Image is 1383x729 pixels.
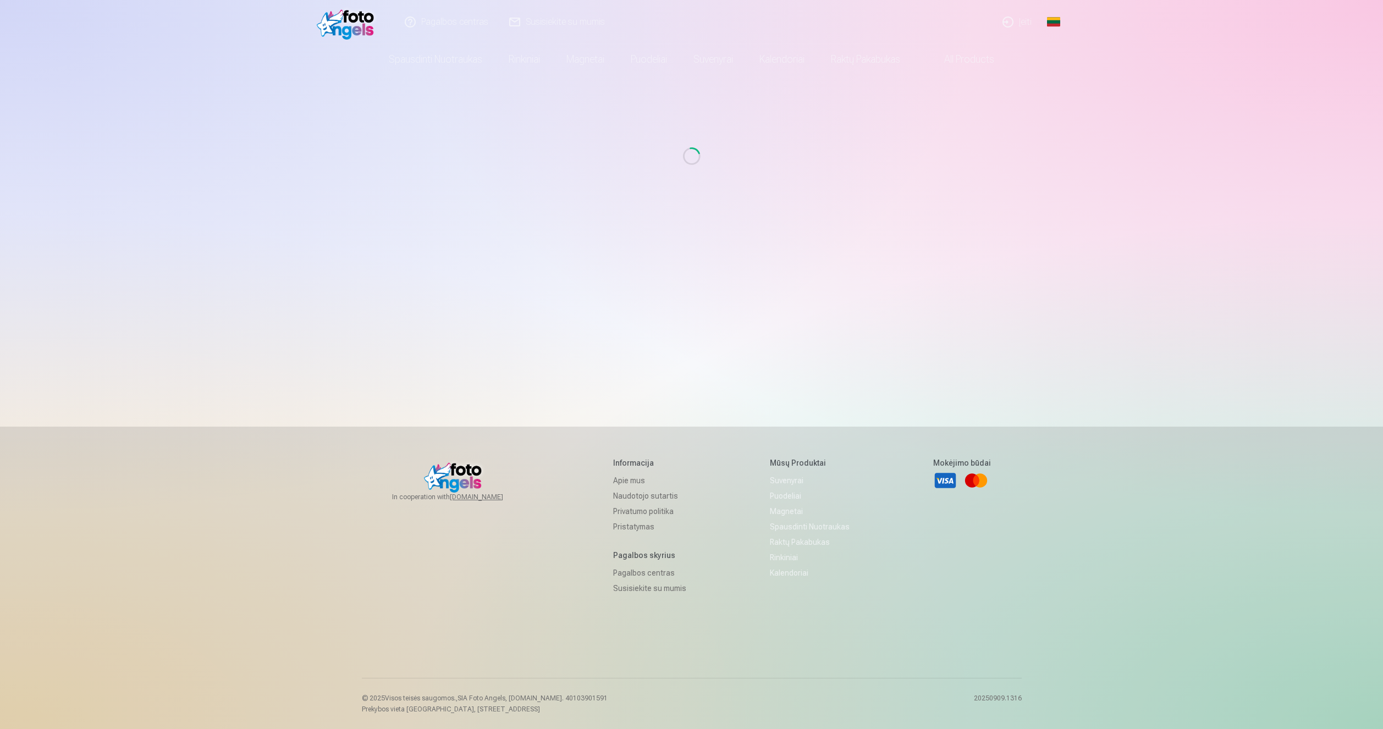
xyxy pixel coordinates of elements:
a: Rinkiniai [770,550,850,565]
a: Magnetai [770,504,850,519]
a: Kalendoriai [746,44,818,75]
img: /fa2 [317,4,380,40]
a: Rinkiniai [495,44,553,75]
a: Pristatymas [613,519,686,534]
p: 20250909.1316 [974,694,1022,714]
p: Prekybos vieta [GEOGRAPHIC_DATA], [STREET_ADDRESS] [362,705,608,714]
a: Susisiekite su mumis [613,581,686,596]
a: Raktų pakabukas [770,534,850,550]
a: [DOMAIN_NAME] [450,493,530,501]
a: Puodeliai [618,44,680,75]
a: All products [913,44,1007,75]
a: Naudotojo sutartis [613,488,686,504]
span: SIA Foto Angels, [DOMAIN_NAME]. 40103901591 [458,694,608,702]
a: Raktų pakabukas [818,44,913,75]
a: Mastercard [964,468,988,493]
h5: Informacija [613,457,686,468]
h5: Mokėjimo būdai [933,457,991,468]
a: Suvenyrai [680,44,746,75]
a: Magnetai [553,44,618,75]
a: Spausdinti nuotraukas [376,44,495,75]
a: Spausdinti nuotraukas [770,519,850,534]
a: Pagalbos centras [613,565,686,581]
h5: Mūsų produktai [770,457,850,468]
span: In cooperation with [392,493,530,501]
a: Visa [933,468,957,493]
a: Puodeliai [770,488,850,504]
h5: Pagalbos skyrius [613,550,686,561]
a: Privatumo politika [613,504,686,519]
a: Apie mus [613,473,686,488]
a: Kalendoriai [770,565,850,581]
p: © 2025 Visos teisės saugomos. , [362,694,608,703]
a: Suvenyrai [770,473,850,488]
